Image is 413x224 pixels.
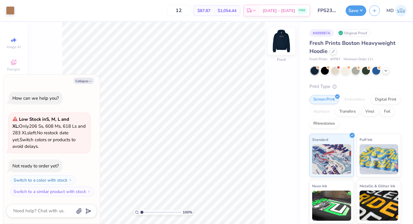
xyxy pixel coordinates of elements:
[299,8,305,13] span: FREE
[69,178,72,182] img: Switch to a color with stock
[218,8,236,14] span: $1,054.44
[346,5,366,16] button: Save
[12,163,59,169] div: Not ready to order yet?
[10,187,94,196] button: Switch to a similar product with stock
[344,57,374,62] span: Minimum Order: 12 +
[371,95,400,104] div: Digital Print
[312,183,327,189] span: Neon Ink
[277,57,286,62] div: Front
[10,175,75,185] button: Switch to a color with stock
[386,5,407,17] a: MD
[183,210,192,215] span: 100 %
[197,8,210,14] span: $87.87
[360,191,399,221] img: Metallic & Glitter Ink
[309,107,334,116] div: Applique
[7,67,20,72] span: Designs
[386,7,394,14] span: MD
[309,119,339,128] div: Rhinestones
[309,83,401,90] div: Print Type
[74,78,94,84] button: Collapse
[167,5,190,16] input: – –
[313,5,343,17] input: Untitled Design
[263,8,295,14] span: [DATE] - [DATE]
[395,5,407,17] img: Mads De Vera
[360,144,399,174] img: Puff Ink
[335,107,360,116] div: Transfers
[361,107,378,116] div: Vinyl
[312,144,351,174] img: Standard
[269,29,293,53] img: Front
[87,190,91,193] img: Switch to a similar product with stock
[312,136,328,143] span: Standard
[337,29,370,37] div: Original Proof
[341,95,369,104] div: Embroidery
[309,57,327,62] span: Fresh Prints
[312,191,351,221] img: Neon Ink
[330,57,341,62] span: # FP87
[309,39,395,55] span: Fresh Prints Boston Heavyweight Hoodie
[12,116,86,149] span: Only 206 Ss, 608 Ms, 618 Ls and 283 XLs left. Switch colors or products to avoid delays.
[7,45,21,49] span: Image AI
[309,95,339,104] div: Screen Print
[360,183,395,189] span: Metallic & Glitter Ink
[380,107,394,116] div: Foil
[309,29,334,37] div: # 499987A
[12,95,59,101] div: How can we help you?
[12,116,69,129] strong: Low Stock in S, M, L and XL :
[360,136,372,143] span: Puff Ink
[12,130,69,143] span: No restock date yet.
